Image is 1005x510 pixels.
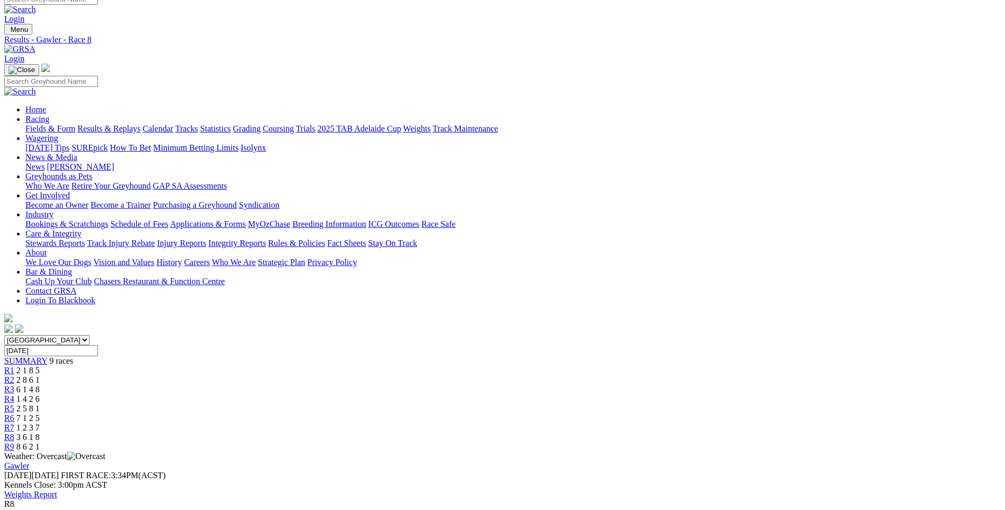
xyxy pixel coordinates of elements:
[25,162,1001,172] div: News & Media
[4,423,14,432] a: R7
[153,181,227,190] a: GAP SA Assessments
[268,239,325,248] a: Rules & Policies
[25,229,82,238] a: Care & Integrity
[77,124,140,133] a: Results & Replays
[25,143,1001,153] div: Wagering
[25,219,108,228] a: Bookings & Scratchings
[4,366,14,375] a: R1
[25,286,76,295] a: Contact GRSA
[25,200,1001,210] div: Get Involved
[8,66,35,74] img: Close
[4,471,32,480] span: [DATE]
[4,433,14,442] span: R8
[16,423,40,432] span: 1 2 3 7
[153,143,238,152] a: Minimum Betting Limits
[25,239,1001,248] div: Care & Integrity
[87,239,155,248] a: Track Injury Rebate
[175,124,198,133] a: Tracks
[4,5,36,14] img: Search
[421,219,455,228] a: Race Safe
[4,461,29,470] a: Gawler
[11,25,28,33] span: Menu
[25,153,77,162] a: News & Media
[296,124,315,133] a: Trials
[25,258,1001,267] div: About
[25,200,88,209] a: Become an Owner
[368,239,417,248] a: Stay On Track
[263,124,294,133] a: Coursing
[25,124,75,133] a: Fields & Form
[47,162,114,171] a: [PERSON_NAME]
[208,239,266,248] a: Integrity Reports
[4,356,47,365] a: SUMMARY
[93,258,154,267] a: Vision and Values
[16,414,40,423] span: 7 1 2 5
[4,385,14,394] a: R3
[72,143,108,152] a: SUREpick
[25,134,58,143] a: Wagering
[25,219,1001,229] div: Industry
[4,14,24,23] a: Login
[4,45,35,54] img: GRSA
[25,124,1001,134] div: Racing
[16,433,40,442] span: 3 6 1 8
[4,24,32,35] button: Toggle navigation
[239,200,279,209] a: Syndication
[4,480,1001,490] div: Kennels Close: 3:00pm ACST
[4,499,14,508] span: R8
[4,442,14,451] a: R9
[110,219,168,228] a: Schedule of Fees
[16,385,40,394] span: 6 1 4 8
[4,345,98,356] input: Select date
[41,64,50,72] img: logo-grsa-white.png
[258,258,305,267] a: Strategic Plan
[67,452,105,461] img: Overcast
[25,172,92,181] a: Greyhounds as Pets
[248,219,290,228] a: MyOzChase
[4,394,14,403] a: R4
[212,258,256,267] a: Who We Are
[25,248,47,257] a: About
[4,64,39,76] button: Toggle navigation
[4,414,14,423] a: R6
[4,314,13,322] img: logo-grsa-white.png
[403,124,431,133] a: Weights
[4,35,1001,45] a: Results - Gawler - Race 8
[61,471,111,480] span: FIRST RACE:
[317,124,401,133] a: 2025 TAB Adelaide Cup
[4,76,98,87] input: Search
[307,258,357,267] a: Privacy Policy
[4,404,14,413] a: R5
[4,87,36,96] img: Search
[25,162,45,171] a: News
[327,239,366,248] a: Fact Sheets
[4,54,24,63] a: Login
[184,258,210,267] a: Careers
[25,143,69,152] a: [DATE] Tips
[16,366,40,375] span: 2 1 8 5
[25,239,85,248] a: Stewards Reports
[25,181,1001,191] div: Greyhounds as Pets
[4,471,59,480] span: [DATE]
[143,124,173,133] a: Calendar
[16,442,40,451] span: 8 6 2 1
[200,124,231,133] a: Statistics
[170,219,246,228] a: Applications & Forms
[25,105,46,114] a: Home
[94,277,225,286] a: Chasers Restaurant & Function Centre
[4,452,105,461] span: Weather: Overcast
[25,191,70,200] a: Get Involved
[25,210,54,219] a: Industry
[4,375,14,384] a: R2
[433,124,498,133] a: Track Maintenance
